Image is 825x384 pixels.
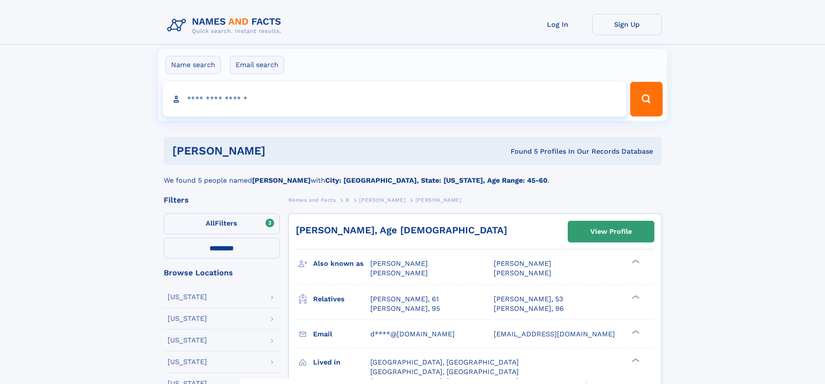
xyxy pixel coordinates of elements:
[168,337,207,344] div: [US_STATE]
[592,14,662,35] a: Sign Up
[630,329,640,335] div: ❯
[494,330,615,338] span: [EMAIL_ADDRESS][DOMAIN_NAME]
[325,176,547,184] b: City: [GEOGRAPHIC_DATA], State: [US_STATE], Age Range: 45-60
[494,294,563,304] a: [PERSON_NAME], 53
[359,197,405,203] span: [PERSON_NAME]
[370,358,519,366] span: [GEOGRAPHIC_DATA], [GEOGRAPHIC_DATA]
[313,355,370,370] h3: Lived in
[172,145,388,156] h1: [PERSON_NAME]
[370,304,440,313] a: [PERSON_NAME], 95
[346,194,349,205] a: B
[313,256,370,271] h3: Also known as
[346,197,349,203] span: B
[313,292,370,307] h3: Relatives
[388,147,653,156] div: Found 5 Profiles In Our Records Database
[164,213,280,234] label: Filters
[370,259,428,268] span: [PERSON_NAME]
[370,368,519,376] span: [GEOGRAPHIC_DATA], [GEOGRAPHIC_DATA]
[168,358,207,365] div: [US_STATE]
[206,219,215,227] span: All
[630,82,662,116] button: Search Button
[370,294,439,304] a: [PERSON_NAME], 61
[164,269,280,277] div: Browse Locations
[313,327,370,342] h3: Email
[168,315,207,322] div: [US_STATE]
[415,197,462,203] span: [PERSON_NAME]
[230,56,284,74] label: Email search
[630,357,640,363] div: ❯
[359,194,405,205] a: [PERSON_NAME]
[590,222,632,242] div: View Profile
[168,294,207,300] div: [US_STATE]
[252,176,311,184] b: [PERSON_NAME]
[164,196,280,204] div: Filters
[164,165,662,186] div: We found 5 people named with .
[165,56,221,74] label: Name search
[494,304,564,313] a: [PERSON_NAME], 96
[630,259,640,265] div: ❯
[494,259,551,268] span: [PERSON_NAME]
[163,82,627,116] input: search input
[494,269,551,277] span: [PERSON_NAME]
[568,221,654,242] a: View Profile
[370,269,428,277] span: [PERSON_NAME]
[523,14,592,35] a: Log In
[630,294,640,300] div: ❯
[164,14,288,37] img: Logo Names and Facts
[288,194,336,205] a: Names and Facts
[296,225,507,236] a: [PERSON_NAME], Age [DEMOGRAPHIC_DATA]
